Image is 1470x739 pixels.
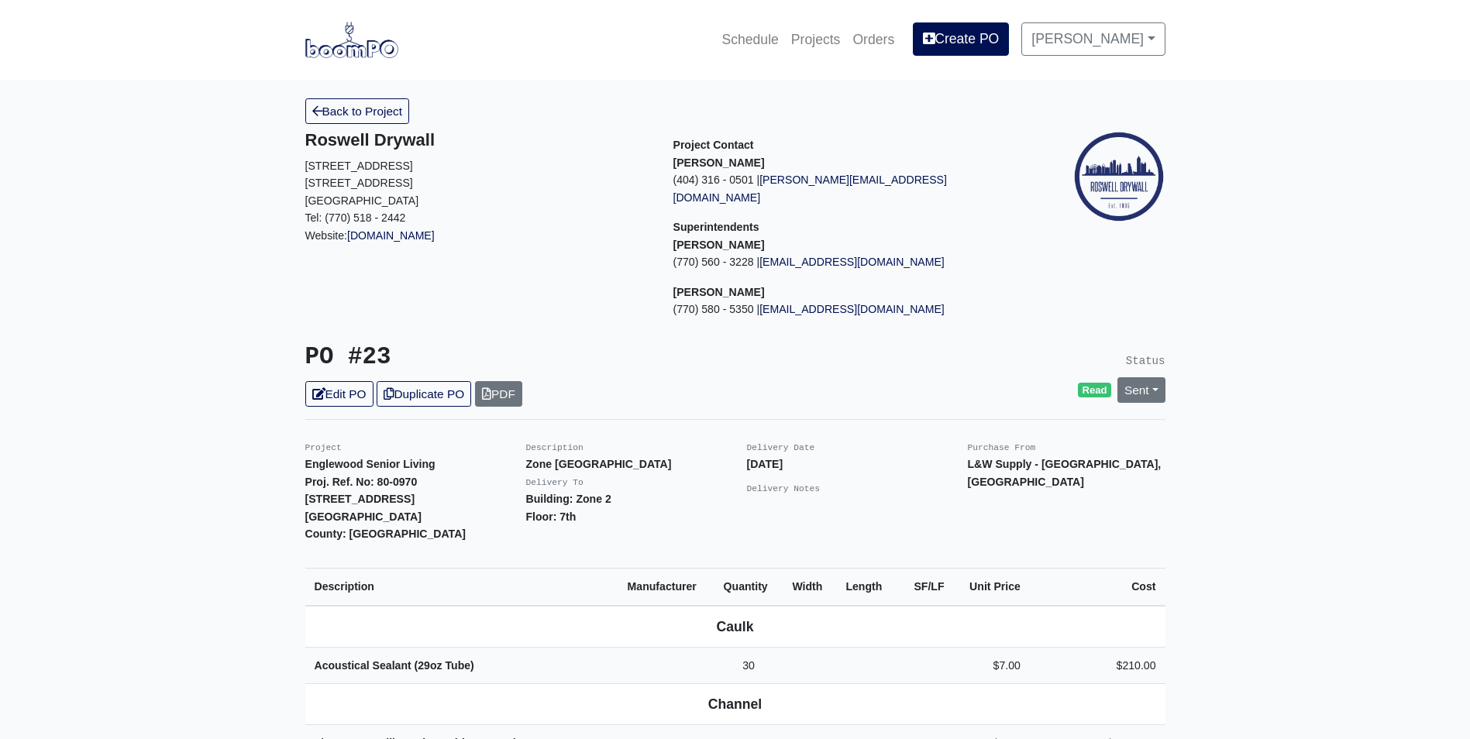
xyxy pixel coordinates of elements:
[305,458,435,470] strong: Englewood Senior Living
[305,476,418,488] strong: Proj. Ref. No: 80-0970
[305,528,466,540] strong: County: [GEOGRAPHIC_DATA]
[747,458,783,470] strong: [DATE]
[475,381,522,407] a: PDF
[526,458,672,470] strong: Zone [GEOGRAPHIC_DATA]
[715,22,784,57] a: Schedule
[305,493,415,505] strong: [STREET_ADDRESS]
[673,301,1018,318] p: (770) 580 - 5350 |
[954,568,1030,605] th: Unit Price
[673,171,1018,206] p: (404) 316 - 0501 |
[305,22,398,57] img: boomPO
[315,659,474,672] strong: Acoustical Sealant (29oz Tube)
[783,568,836,605] th: Width
[1117,377,1165,403] a: Sent
[1030,647,1165,684] td: $210.00
[1126,355,1165,367] small: Status
[526,443,584,452] small: Description
[305,568,618,605] th: Description
[846,22,900,57] a: Orders
[968,443,1036,452] small: Purchase From
[377,381,471,407] a: Duplicate PO
[347,229,435,242] a: [DOMAIN_NAME]
[305,98,410,124] a: Back to Project
[1078,383,1111,398] span: Read
[747,484,821,493] small: Delivery Notes
[954,647,1030,684] td: $7.00
[618,568,714,605] th: Manufacturer
[305,381,374,407] a: Edit PO
[968,455,1165,490] p: L&W Supply - [GEOGRAPHIC_DATA], [GEOGRAPHIC_DATA]
[305,130,650,244] div: Website:
[526,493,611,505] strong: Building: Zone 2
[673,239,765,251] strong: [PERSON_NAME]
[747,443,815,452] small: Delivery Date
[673,174,947,204] a: [PERSON_NAME][EMAIL_ADDRESS][DOMAIN_NAME]
[526,478,584,487] small: Delivery To
[305,443,342,452] small: Project
[714,647,783,684] td: 30
[673,286,765,298] strong: [PERSON_NAME]
[673,139,754,151] span: Project Contact
[305,157,650,175] p: [STREET_ADDRESS]
[305,343,724,372] h3: PO #23
[305,192,650,210] p: [GEOGRAPHIC_DATA]
[526,510,577,523] strong: Floor: 7th
[836,568,897,605] th: Length
[305,130,650,150] h5: Roswell Drywall
[673,156,765,169] strong: [PERSON_NAME]
[1030,568,1165,605] th: Cost
[305,174,650,192] p: [STREET_ADDRESS]
[897,568,953,605] th: SF/LF
[673,253,1018,271] p: (770) 560 - 3228 |
[717,619,754,634] b: Caulk
[1021,22,1165,55] a: [PERSON_NAME]
[785,22,847,57] a: Projects
[305,510,422,523] strong: [GEOGRAPHIC_DATA]
[305,209,650,227] p: Tel: (770) 518 - 2442
[714,568,783,605] th: Quantity
[913,22,1009,55] a: Create PO
[708,696,762,712] b: Channel
[759,256,945,268] a: [EMAIL_ADDRESS][DOMAIN_NAME]
[673,221,759,233] span: Superintendents
[759,303,945,315] a: [EMAIL_ADDRESS][DOMAIN_NAME]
